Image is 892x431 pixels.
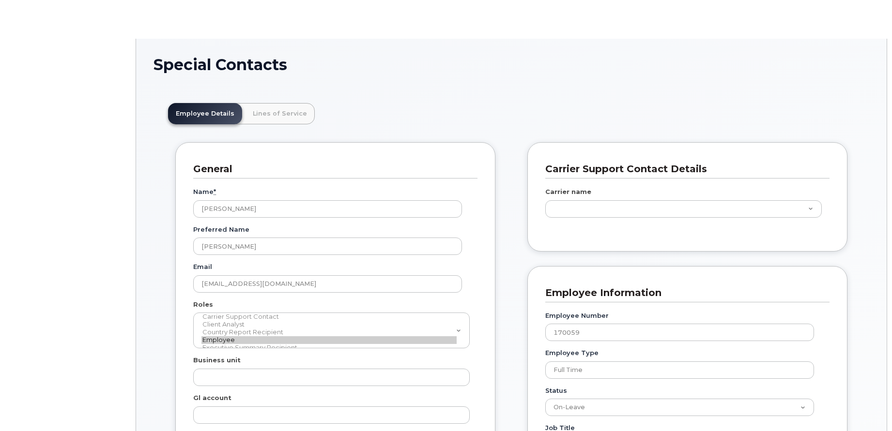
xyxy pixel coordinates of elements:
option: Employee [201,336,457,344]
label: Employee Number [545,311,609,320]
h3: Carrier Support Contact Details [545,163,822,176]
option: Client Analyst [201,321,457,328]
option: Executive Summary Recipient [201,344,457,352]
h1: Special Contacts [154,56,869,73]
label: Employee Type [545,348,599,357]
a: Lines of Service [245,103,315,124]
option: Country Report Recipient [201,328,457,336]
label: Email [193,262,212,271]
label: Carrier name [545,187,591,196]
label: Preferred Name [193,225,249,234]
label: Status [545,386,567,395]
label: Name [193,187,216,196]
label: Business unit [193,356,241,365]
h3: Employee Information [545,286,822,299]
a: Employee Details [168,103,242,124]
h3: General [193,163,470,176]
option: Carrier Support Contact [201,313,457,321]
label: Gl account [193,393,231,402]
label: Roles [193,300,213,309]
abbr: required [214,188,216,195]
